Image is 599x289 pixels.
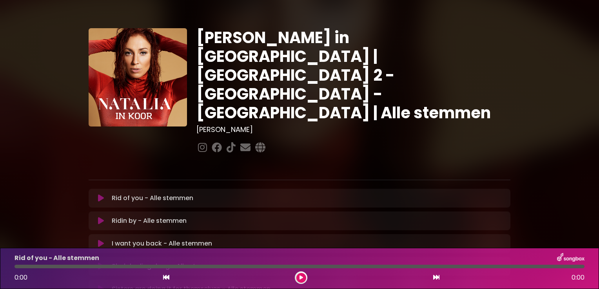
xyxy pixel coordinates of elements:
[196,28,510,122] h1: [PERSON_NAME] in [GEOGRAPHIC_DATA] | [GEOGRAPHIC_DATA] 2 - [GEOGRAPHIC_DATA] - [GEOGRAPHIC_DATA] ...
[557,253,584,263] img: songbox-logo-white.png
[112,239,212,248] p: I want you back - Alle stemmen
[572,273,584,282] span: 0:00
[15,273,27,282] span: 0:00
[112,216,187,226] p: Ridin by - Alle stemmen
[89,28,187,126] img: YTVS25JmS9CLUqXqkEhs
[112,193,193,203] p: Rid of you - Alle stemmen
[15,253,99,263] p: Rid of you - Alle stemmen
[196,125,510,134] h3: [PERSON_NAME]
